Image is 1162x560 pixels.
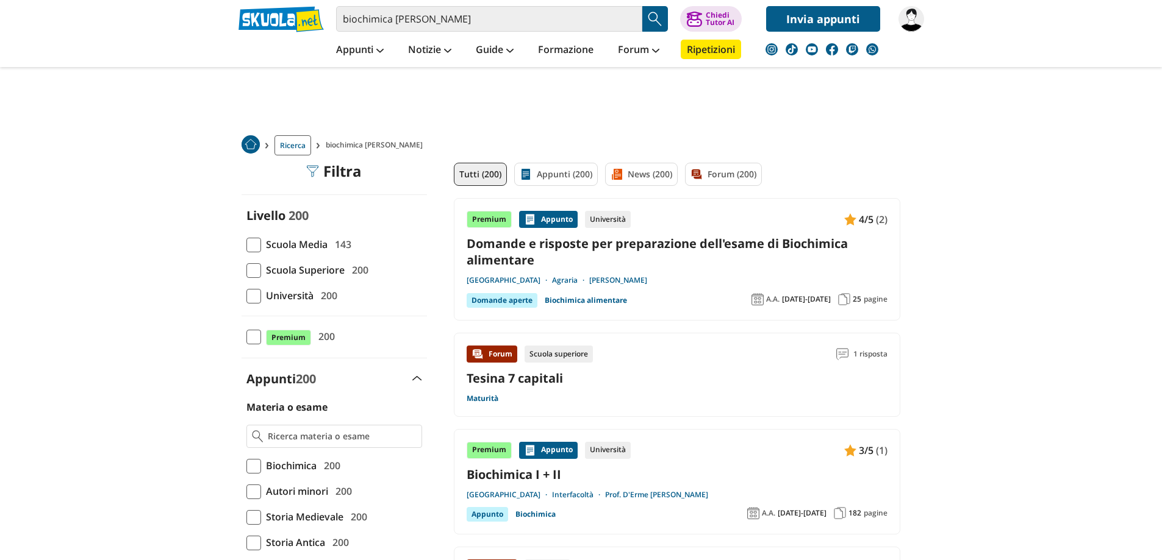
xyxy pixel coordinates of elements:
[545,293,627,308] a: Biochimica alimentare
[347,262,368,278] span: 200
[605,490,708,500] a: Prof. D'Erme [PERSON_NAME]
[681,40,741,59] a: Ripetizioni
[519,211,578,228] div: Appunto
[766,6,880,32] a: Invia appunti
[346,509,367,525] span: 200
[846,43,858,55] img: twitch
[585,211,631,228] div: Università
[520,168,532,180] img: Appunti filtro contenuto
[552,490,605,500] a: Interfacoltà
[467,466,888,483] a: Biochimica I + II
[454,163,507,186] a: Tutti (200)
[252,430,264,442] img: Ricerca materia o esame
[747,507,759,519] img: Anno accademico
[611,168,623,180] img: News filtro contenuto
[806,43,818,55] img: youtube
[525,346,593,363] div: Scuola superiore
[859,211,873,227] span: 4/5
[306,163,362,180] div: Filtra
[535,40,597,62] a: Formazione
[412,376,422,381] img: Apri e chiudi sezione
[467,370,563,386] a: Tesina 7 capitali
[864,294,888,304] span: pagine
[751,293,764,305] img: Anno accademico
[467,346,517,363] div: Forum
[467,490,552,500] a: [GEOGRAPHIC_DATA]
[853,294,861,304] span: 25
[268,430,416,442] input: Ricerca materia o esame
[296,370,316,387] span: 200
[524,213,536,225] img: Appunti contenuto
[685,163,762,186] a: Forum (200)
[766,294,780,304] span: A.A.
[866,43,878,55] img: WhatsApp
[876,442,888,458] span: (1)
[552,275,589,285] a: Agraria
[274,135,311,155] a: Ricerca
[328,534,349,550] span: 200
[778,508,827,518] span: [DATE]-[DATE]
[585,442,631,459] div: Università
[261,458,317,473] span: Biochimica
[336,6,642,32] input: Cerca appunti, riassunti o versioni
[261,288,314,303] span: Università
[467,293,537,308] div: Domande aperte
[467,211,512,228] div: Premium
[836,348,848,360] img: Commenti lettura
[316,288,337,303] span: 200
[242,135,260,154] img: Home
[834,507,846,519] img: Pagine
[898,6,924,32] img: ARYAVA
[519,442,578,459] div: Appunto
[289,207,309,224] span: 200
[844,213,856,225] img: Appunti contenuto
[762,508,775,518] span: A.A.
[826,43,838,55] img: facebook
[467,507,508,522] div: Appunto
[330,236,351,252] span: 143
[848,508,861,518] span: 182
[615,40,662,62] a: Forum
[680,6,742,32] button: ChiediTutor AI
[306,165,318,177] img: Filtra filtri mobile
[261,483,328,499] span: Autori minori
[467,275,552,285] a: [GEOGRAPHIC_DATA]
[314,328,335,344] span: 200
[864,508,888,518] span: pagine
[515,507,556,522] a: Biochimica
[690,168,703,180] img: Forum filtro contenuto
[589,275,647,285] a: [PERSON_NAME]
[242,135,260,155] a: Home
[706,12,734,26] div: Chiedi Tutor AI
[261,509,343,525] span: Storia Medievale
[838,293,850,305] img: Pagine
[642,6,668,32] button: Search Button
[472,348,484,360] img: Forum contenuto
[405,40,454,62] a: Notizie
[246,370,316,387] label: Appunti
[266,330,311,346] span: Premium
[859,442,873,458] span: 3/5
[261,534,325,550] span: Storia Antica
[319,458,340,473] span: 200
[646,10,664,28] img: Cerca appunti, riassunti o versioni
[605,163,678,186] a: News (200)
[766,43,778,55] img: instagram
[524,444,536,456] img: Appunti contenuto
[326,135,428,155] span: biochimica [PERSON_NAME]
[786,43,798,55] img: tiktok
[844,444,856,456] img: Appunti contenuto
[467,235,888,268] a: Domande e risposte per preparazione dell'esame di Biochimica alimentare
[514,163,598,186] a: Appunti (200)
[473,40,517,62] a: Guide
[261,262,345,278] span: Scuola Superiore
[782,294,831,304] span: [DATE]-[DATE]
[246,400,328,414] label: Materia o esame
[333,40,387,62] a: Appunti
[246,207,285,224] label: Livello
[853,346,888,363] span: 1 risposta
[467,442,512,459] div: Premium
[467,394,498,403] a: Maturità
[331,483,352,499] span: 200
